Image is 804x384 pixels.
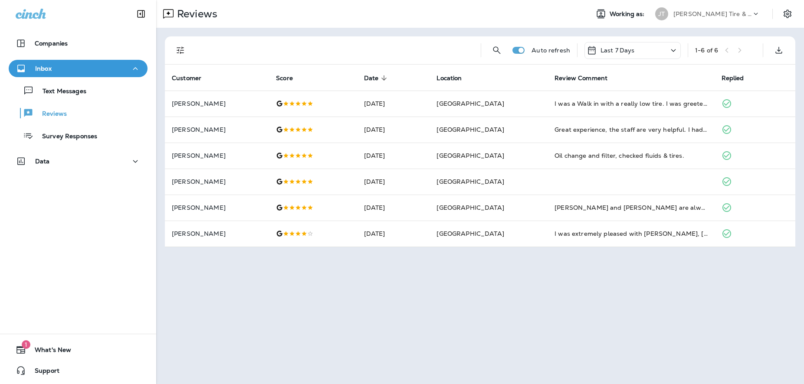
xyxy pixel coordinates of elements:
[34,88,86,96] p: Text Messages
[770,42,788,59] button: Export as CSV
[22,340,30,349] span: 1
[555,229,707,238] div: I was extremely pleased with Jensen Tire, Orlando and his team. They got me in quickly as a walk ...
[780,6,795,22] button: Settings
[172,178,262,185] p: [PERSON_NAME]
[357,143,430,169] td: [DATE]
[436,230,504,238] span: [GEOGRAPHIC_DATA]
[695,47,718,54] div: 1 - 6 of 6
[555,75,607,82] span: Review Comment
[33,133,97,141] p: Survey Responses
[655,7,668,20] div: JT
[610,10,646,18] span: Working as:
[26,346,71,357] span: What's New
[436,204,504,212] span: [GEOGRAPHIC_DATA]
[9,81,148,100] button: Text Messages
[172,100,262,107] p: [PERSON_NAME]
[357,117,430,143] td: [DATE]
[532,47,570,54] p: Auto refresh
[35,158,50,165] p: Data
[33,110,67,118] p: Reviews
[357,195,430,221] td: [DATE]
[276,75,293,82] span: Score
[35,40,68,47] p: Companies
[357,169,430,195] td: [DATE]
[172,204,262,211] p: [PERSON_NAME]
[276,74,304,82] span: Score
[172,74,213,82] span: Customer
[172,42,189,59] button: Filters
[488,42,505,59] button: Search Reviews
[9,35,148,52] button: Companies
[129,5,153,23] button: Collapse Sidebar
[722,75,744,82] span: Replied
[555,125,707,134] div: Great experience, the staff are very helpful. I had a set of tires replace, the time was quick an...
[172,230,262,237] p: [PERSON_NAME]
[174,7,217,20] p: Reviews
[9,104,148,122] button: Reviews
[436,75,462,82] span: Location
[9,60,148,77] button: Inbox
[555,151,707,160] div: Oil change and filter, checked fluids & tires.
[436,152,504,159] span: [GEOGRAPHIC_DATA]
[673,10,751,17] p: [PERSON_NAME] Tire & Auto
[172,126,262,133] p: [PERSON_NAME]
[357,91,430,117] td: [DATE]
[364,75,379,82] span: Date
[436,126,504,133] span: [GEOGRAPHIC_DATA]
[601,47,635,54] p: Last 7 Days
[364,74,390,82] span: Date
[436,178,504,185] span: [GEOGRAPHIC_DATA]
[26,367,59,377] span: Support
[9,362,148,379] button: Support
[357,221,430,247] td: [DATE]
[436,74,473,82] span: Location
[9,127,148,145] button: Survey Responses
[172,75,201,82] span: Customer
[9,341,148,358] button: 1What's New
[555,74,619,82] span: Review Comment
[555,99,707,108] div: I was a Walk in with a really low tire. I was greeted politely and was in and out in about an hou...
[555,203,707,212] div: Orlando and Dave are always there to take care of you as a customer. Great customer service alway...
[9,153,148,170] button: Data
[35,65,52,72] p: Inbox
[436,100,504,107] span: [GEOGRAPHIC_DATA]
[722,74,755,82] span: Replied
[172,152,262,159] p: [PERSON_NAME]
